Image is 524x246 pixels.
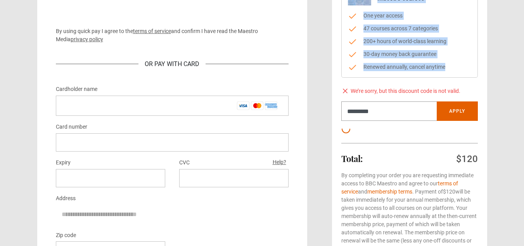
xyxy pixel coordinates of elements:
a: membership terms [367,188,412,195]
button: Help? [270,157,289,167]
button: Apply [437,101,478,121]
p: By using quick pay I agree to the and confirm I have read the Maestro Media [56,27,289,44]
label: Cardholder name [56,85,97,94]
span: $120 [443,188,455,195]
li: 200+ hours of world-class learning [348,37,471,45]
div: Or Pay With Card [138,59,206,69]
span: We’re sorry, but this discount code is not valid. [351,87,460,95]
h2: Total: [341,154,363,163]
iframe: Secure CVC input frame [185,174,282,182]
label: Expiry [56,158,71,167]
li: Renewed annually, cancel anytime [348,63,471,71]
label: Zip code [56,231,76,240]
label: Address [56,194,76,203]
li: 30-day money back guarantee [348,50,471,58]
iframe: Secure card number input frame [62,139,282,146]
li: 47 courses across 7 categories [348,24,471,33]
a: terms of service [133,28,171,34]
div: $120 [456,153,478,165]
iframe: Secure payment button frame [56,5,289,21]
label: CVC [179,158,190,167]
a: terms of service [341,180,458,195]
li: One year access [348,12,471,20]
iframe: Secure expiration date input frame [62,174,159,182]
label: Card number [56,122,87,132]
a: privacy policy [71,36,103,42]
